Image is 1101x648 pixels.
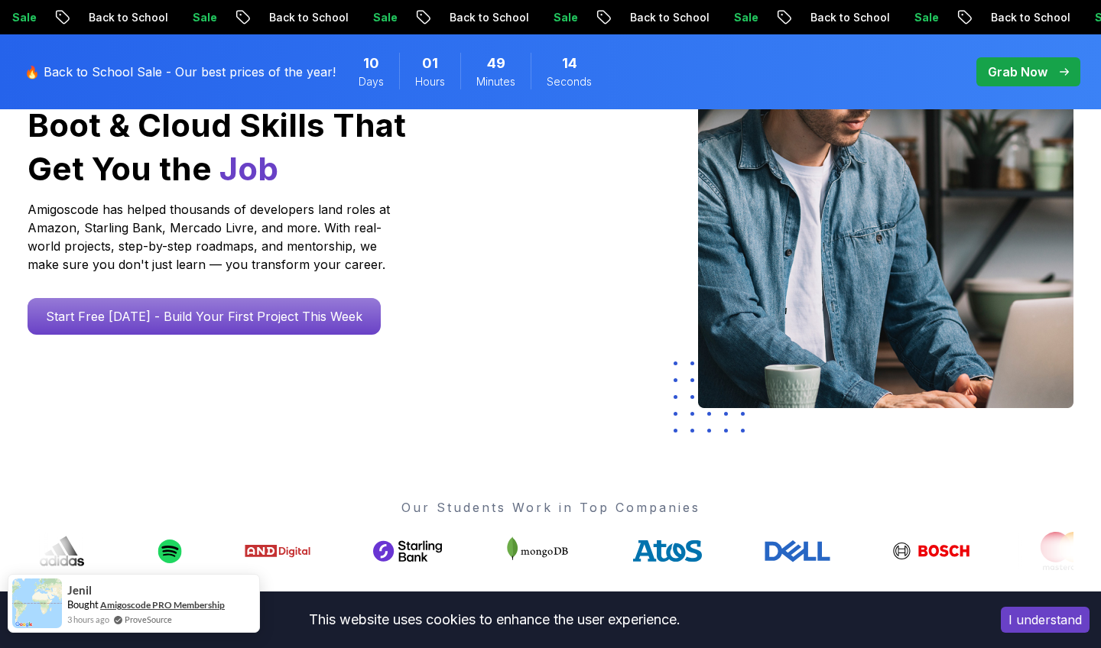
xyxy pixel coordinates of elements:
span: Days [359,74,384,89]
button: Accept cookies [1001,607,1090,633]
span: 14 Seconds [562,53,577,74]
span: Jenil [67,584,92,597]
a: ProveSource [125,613,172,626]
p: Sale [895,10,944,25]
p: Sale [534,10,583,25]
span: Seconds [547,74,592,89]
span: 1 Hours [422,53,438,74]
span: Hours [415,74,445,89]
span: Bought [67,598,99,611]
a: Amigoscode PRO Membership [100,599,225,611]
p: Our Students Work in Top Companies [28,498,1073,517]
span: 3 hours ago [67,613,109,626]
p: Back to School [611,10,715,25]
p: Sale [174,10,222,25]
span: Job [219,149,278,188]
p: Back to School [250,10,354,25]
p: Back to School [972,10,1076,25]
img: provesource social proof notification image [12,578,62,628]
p: Amigoscode has helped thousands of developers land roles at Amazon, Starling Bank, Mercado Livre,... [28,200,395,274]
p: Back to School [430,10,534,25]
p: Back to School [791,10,895,25]
p: 🔥 Back to School Sale - Our best prices of the year! [24,63,336,81]
p: Grab Now [988,63,1047,81]
span: Minutes [476,74,515,89]
span: 49 Minutes [487,53,505,74]
p: Back to School [70,10,174,25]
p: Sale [354,10,403,25]
a: Start Free [DATE] - Build Your First Project This Week [28,298,381,335]
div: This website uses cookies to enhance the user experience. [11,603,978,637]
img: hero [698,15,1073,408]
span: 10 Days [363,53,379,74]
p: Sale [715,10,764,25]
